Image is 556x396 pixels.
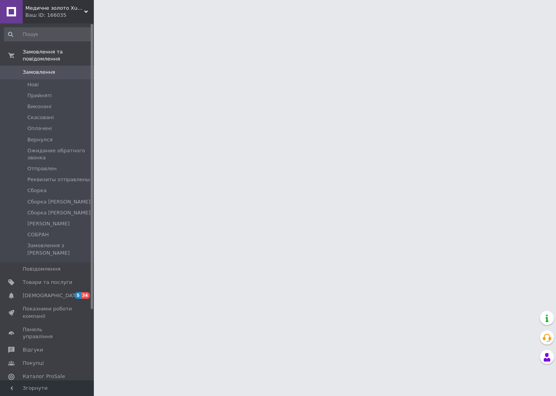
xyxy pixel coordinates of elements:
[27,103,52,110] span: Виконані
[23,373,65,380] span: Каталог ProSale
[27,187,47,194] span: Сборка
[25,12,94,19] div: Ваш ID: 166035
[4,27,92,41] input: Пошук
[27,209,90,216] span: Сборка [PERSON_NAME]
[27,231,49,238] span: СОБРАН
[75,292,81,299] span: 5
[23,279,72,286] span: Товари та послуги
[25,5,84,12] span: Медичне золото Xuping і Біжутерія оптом
[23,48,94,62] span: Замовлення та повідомлення
[27,92,52,99] span: Прийняті
[23,346,43,353] span: Відгуки
[23,360,44,367] span: Покупці
[27,220,70,227] span: [PERSON_NAME]
[27,81,39,88] span: Нові
[27,165,57,172] span: Отправлен
[23,69,55,76] span: Замовлення
[81,292,90,299] span: 34
[27,242,91,256] span: Замовлення з [PERSON_NAME]
[27,147,91,161] span: Ожидание обратного звонка
[23,305,72,319] span: Показники роботи компанії
[23,266,61,273] span: Повідомлення
[27,198,90,205] span: Сборка [PERSON_NAME]
[27,136,53,143] span: Вернулся
[23,326,72,340] span: Панель управління
[23,292,81,299] span: [DEMOGRAPHIC_DATA]
[27,176,90,183] span: Реквизиты отправлены
[27,125,52,132] span: Оплачені
[27,114,54,121] span: Скасовані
